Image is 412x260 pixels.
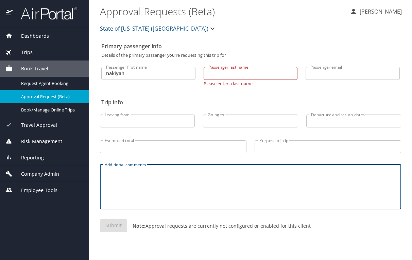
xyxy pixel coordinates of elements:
[13,154,44,161] span: Reporting
[13,65,48,72] span: Book Travel
[13,138,62,145] span: Risk Management
[204,80,298,86] p: Please enter a last name
[21,93,81,100] span: Approval Request (Beta)
[127,222,311,229] p: Approval requests are currently not configured or enabled for this client
[101,53,400,57] p: Details of the primary passenger you're requesting this trip for
[100,24,208,33] span: State of [US_STATE] ([GEOGRAPHIC_DATA])
[13,170,59,178] span: Company Admin
[100,1,344,22] h1: Approval Requests (Beta)
[13,32,49,40] span: Dashboards
[97,22,219,35] button: State of [US_STATE] ([GEOGRAPHIC_DATA])
[13,187,57,194] span: Employee Tools
[13,121,57,129] span: Travel Approval
[6,7,13,20] img: icon-airportal.png
[21,80,81,87] span: Request Agent Booking
[133,223,145,229] strong: Note:
[21,107,81,113] span: Book/Manage Online Trips
[101,41,400,52] h2: Primary passenger info
[101,97,400,108] h2: Trip info
[13,49,33,56] span: Trips
[13,7,77,20] img: airportal-logo.png
[347,5,405,18] button: [PERSON_NAME]
[358,7,402,16] p: [PERSON_NAME]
